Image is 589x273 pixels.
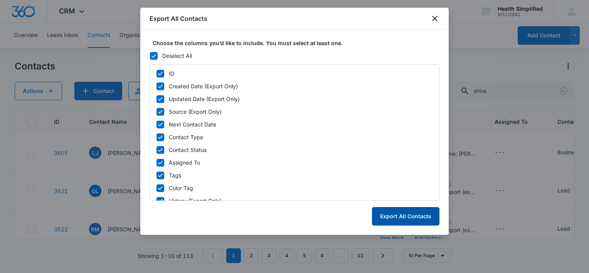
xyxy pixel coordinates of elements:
[169,82,238,90] div: Created Date (Export Only)
[430,14,439,23] button: close
[162,52,192,60] div: Deselect All
[372,207,439,226] button: Export All Contacts
[169,184,193,192] div: Color Tag
[169,146,207,154] div: Contact Status
[169,69,174,78] div: ID
[169,171,181,179] div: Tags
[169,158,200,167] div: Assigned To
[153,39,443,47] label: Choose the columns you’d like to include. You must select at least one.
[169,120,216,128] div: Next Contact Date
[169,108,222,116] div: Source (Export Only)
[169,95,240,103] div: Updated Date (Export Only)
[169,133,203,141] div: Contact Type
[150,14,207,23] h1: Export All Contacts
[169,197,222,205] div: History (Export Only)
